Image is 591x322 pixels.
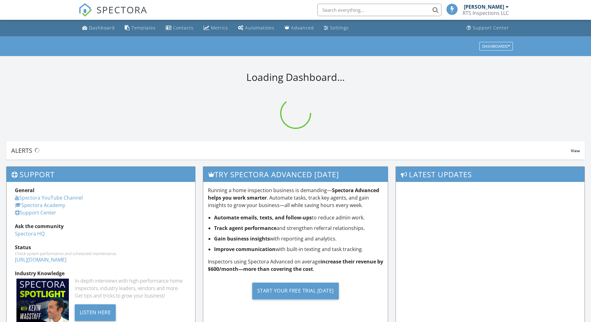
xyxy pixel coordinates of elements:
a: Listen Here [75,309,116,315]
div: Dashboard [89,25,115,31]
div: Settings [330,25,349,31]
p: Inspectors using Spectora Advanced on average . [208,258,383,273]
a: Metrics [201,22,231,34]
a: Support Center [15,209,56,216]
li: with built-in texting and task tracking. [214,245,383,253]
div: Support Center [473,25,509,31]
div: Industry Knowledge [15,270,187,277]
strong: Track agent performance [214,225,276,232]
div: Metrics [211,25,228,31]
strong: General [15,187,34,194]
strong: increase their revenue by $600/month—more than covering the cost [208,258,383,272]
div: Listen Here [75,304,116,321]
li: and strengthen referral relationships. [214,224,383,232]
a: SPECTORA [78,8,147,21]
div: [PERSON_NAME] [464,4,504,10]
div: Start Your Free Trial [DATE] [252,283,339,299]
strong: Improve communication [214,246,275,253]
div: Check system performance and scheduled maintenance. [15,251,187,256]
div: Contacts [173,25,194,31]
span: SPECTORA [96,3,147,16]
a: Start Your Free Trial [DATE] [208,278,383,304]
strong: Gain business insights [214,235,270,242]
li: with reporting and analytics. [214,235,383,242]
img: The Best Home Inspection Software - Spectora [78,3,92,17]
a: Support Center [464,22,512,34]
div: Templates [132,25,156,31]
div: Ask the community [15,223,187,230]
a: Spectora YouTube Channel [15,194,83,201]
li: to reduce admin work. [214,214,383,221]
a: Spectora Academy [15,202,65,209]
h3: Support [7,167,195,182]
span: View [571,148,580,153]
a: [URL][DOMAIN_NAME] [15,256,66,263]
div: Alerts [11,146,571,155]
p: Running a home inspection business is demanding— . Automate tasks, track key agents, and gain ins... [208,187,383,209]
a: Settings [321,22,351,34]
strong: Automate emails, texts, and follow-ups [214,214,312,221]
div: Status [15,244,187,251]
div: Automations [245,25,275,31]
button: Dashboards [479,42,513,51]
strong: Spectora Advanced helps you work smarter [208,187,379,201]
h3: Try spectora advanced [DATE] [203,167,388,182]
div: Advanced [291,25,314,31]
a: Contacts [163,22,196,34]
div: In-depth interviews with high-performance home inspectors, industry leaders, vendors and more. Ge... [75,277,187,299]
div: Dashboards [482,44,510,48]
div: RTS Inspections LLC [463,10,509,16]
a: Templates [122,22,158,34]
input: Search everything... [317,4,441,16]
a: Advanced [282,22,316,34]
a: Automations (Basic) [235,22,277,34]
a: Dashboard [80,22,117,34]
h3: Latest Updates [396,167,584,182]
a: Spectora HQ [15,230,45,237]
